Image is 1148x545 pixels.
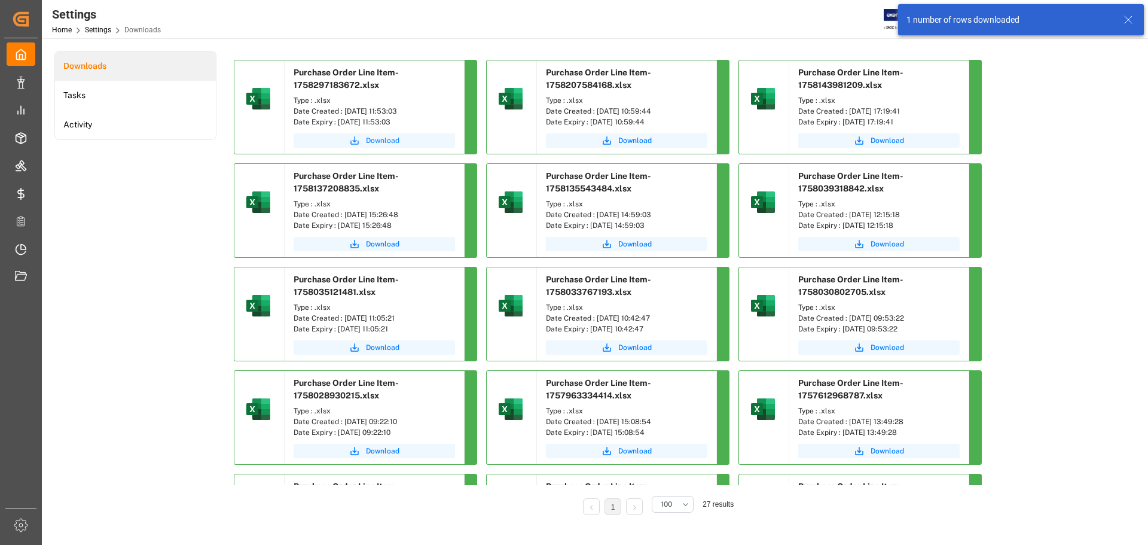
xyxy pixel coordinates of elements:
[618,446,652,456] span: Download
[798,378,903,400] span: Purchase Order Line Item-1757612968787.xlsx
[294,220,455,231] div: Date Expiry : [DATE] 15:26:48
[294,68,399,90] span: Purchase Order Line Item-1758297183672.xlsx
[294,209,455,220] div: Date Created : [DATE] 15:26:48
[366,342,399,353] span: Download
[294,117,455,127] div: Date Expiry : [DATE] 11:53:03
[546,199,707,209] div: Type : .xlsx
[244,395,273,424] img: microsoft-excel-2019--v1.png
[55,110,216,139] a: Activity
[546,427,707,438] div: Date Expiry : [DATE] 15:08:54
[798,106,960,117] div: Date Created : [DATE] 17:19:41
[546,106,707,117] div: Date Created : [DATE] 10:59:44
[749,188,777,217] img: microsoft-excel-2019--v1.png
[798,220,960,231] div: Date Expiry : [DATE] 12:15:18
[798,171,903,193] span: Purchase Order Line Item-1758039318842.xlsx
[798,313,960,324] div: Date Created : [DATE] 09:53:22
[798,237,960,251] button: Download
[294,378,399,400] span: Purchase Order Line Item-1758028930215.xlsx
[884,9,925,30] img: Exertis%20JAM%20-%20Email%20Logo.jpg_1722504956.jpg
[52,26,72,34] a: Home
[871,239,904,249] span: Download
[546,313,707,324] div: Date Created : [DATE] 10:42:47
[798,209,960,220] div: Date Created : [DATE] 12:15:18
[652,496,694,513] button: open menu
[546,416,707,427] div: Date Created : [DATE] 15:08:54
[294,106,455,117] div: Date Created : [DATE] 11:53:03
[798,324,960,334] div: Date Expiry : [DATE] 09:53:22
[85,26,111,34] a: Settings
[52,5,161,23] div: Settings
[496,188,525,217] img: microsoft-excel-2019--v1.png
[546,302,707,313] div: Type : .xlsx
[55,81,216,110] a: Tasks
[294,275,399,297] span: Purchase Order Line Item-1758035121481.xlsx
[366,135,399,146] span: Download
[294,482,399,504] span: Purchase Order Line Item-1757522195026.xlsx
[546,237,707,251] button: Download
[703,500,734,509] span: 27 results
[294,171,399,193] span: Purchase Order Line Item-1758137208835.xlsx
[294,133,455,148] button: Download
[294,324,455,334] div: Date Expiry : [DATE] 11:05:21
[546,220,707,231] div: Date Expiry : [DATE] 14:59:03
[871,135,904,146] span: Download
[906,14,1112,26] div: 1 number of rows downloaded
[546,444,707,458] button: Download
[546,406,707,416] div: Type : .xlsx
[798,340,960,355] button: Download
[496,84,525,113] img: microsoft-excel-2019--v1.png
[798,117,960,127] div: Date Expiry : [DATE] 17:19:41
[798,133,960,148] button: Download
[366,446,399,456] span: Download
[294,427,455,438] div: Date Expiry : [DATE] 09:22:10
[496,291,525,320] img: microsoft-excel-2019--v1.png
[618,342,652,353] span: Download
[546,378,651,400] span: Purchase Order Line Item-1757963334414.xlsx
[798,302,960,313] div: Type : .xlsx
[294,95,455,106] div: Type : .xlsx
[546,171,651,193] span: Purchase Order Line Item-1758135543484.xlsx
[55,51,216,81] a: Downloads
[546,340,707,355] button: Download
[618,239,652,249] span: Download
[798,444,960,458] button: Download
[749,84,777,113] img: microsoft-excel-2019--v1.png
[618,135,652,146] span: Download
[749,291,777,320] img: microsoft-excel-2019--v1.png
[294,302,455,313] div: Type : .xlsx
[496,395,525,424] img: microsoft-excel-2019--v1.png
[546,95,707,106] div: Type : .xlsx
[798,275,903,297] span: Purchase Order Line Item-1758030802705.xlsx
[871,342,904,353] span: Download
[294,444,455,458] a: Download
[798,199,960,209] div: Type : .xlsx
[294,313,455,324] div: Date Created : [DATE] 11:05:21
[546,133,707,148] button: Download
[244,291,273,320] img: microsoft-excel-2019--v1.png
[546,482,651,504] span: Purchase Order Line Item-1757431696229.xlsx
[294,340,455,355] button: Download
[294,199,455,209] div: Type : .xlsx
[366,239,399,249] span: Download
[546,275,651,297] span: Purchase Order Line Item-1758033767193.xlsx
[611,503,615,511] a: 1
[294,237,455,251] button: Download
[871,446,904,456] span: Download
[294,416,455,427] div: Date Created : [DATE] 09:22:10
[749,395,777,424] img: microsoft-excel-2019--v1.png
[798,416,960,427] div: Date Created : [DATE] 13:49:28
[546,117,707,127] div: Date Expiry : [DATE] 10:59:44
[626,498,643,515] li: Next Page
[583,498,600,515] li: Previous Page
